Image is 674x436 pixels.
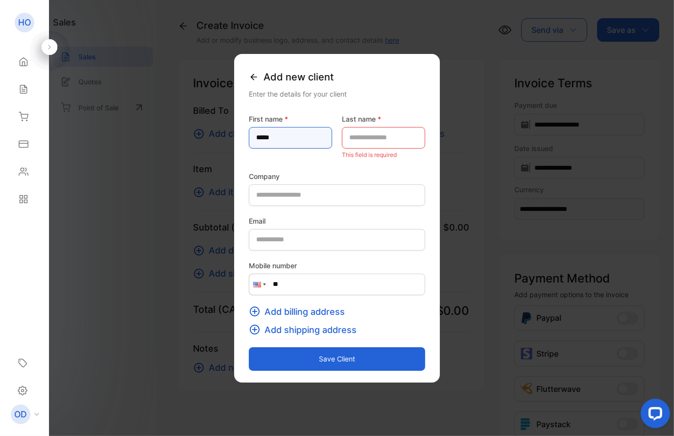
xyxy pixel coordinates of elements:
[249,216,425,226] label: Email
[249,260,425,271] label: Mobile number
[249,347,425,371] button: Save client
[265,305,345,318] span: Add billing address
[249,305,351,318] button: Add billing address
[14,408,27,421] p: OD
[633,395,674,436] iframe: LiveChat chat widget
[249,114,332,124] label: First name
[264,70,334,84] span: Add new client
[249,323,362,336] button: Add shipping address
[249,274,268,295] div: United States: + 1
[249,89,425,99] div: Enter the details for your client
[265,323,357,336] span: Add shipping address
[342,114,425,124] label: Last name
[249,171,425,181] label: Company
[18,16,31,29] p: HO
[342,149,425,161] p: This field is required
